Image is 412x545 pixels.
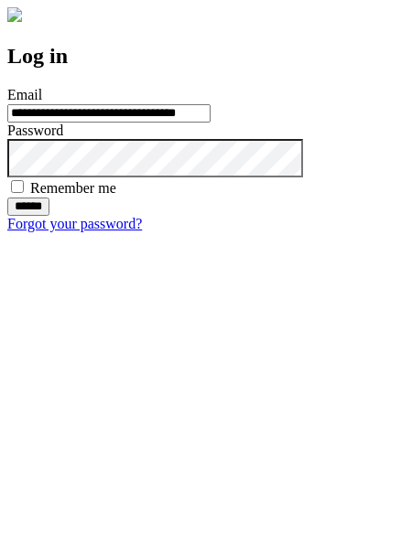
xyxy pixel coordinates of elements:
[7,123,63,138] label: Password
[30,180,116,196] label: Remember me
[7,7,22,22] img: logo-4e3dc11c47720685a147b03b5a06dd966a58ff35d612b21f08c02c0306f2b779.png
[7,87,42,102] label: Email
[7,44,405,69] h2: Log in
[7,216,142,231] a: Forgot your password?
